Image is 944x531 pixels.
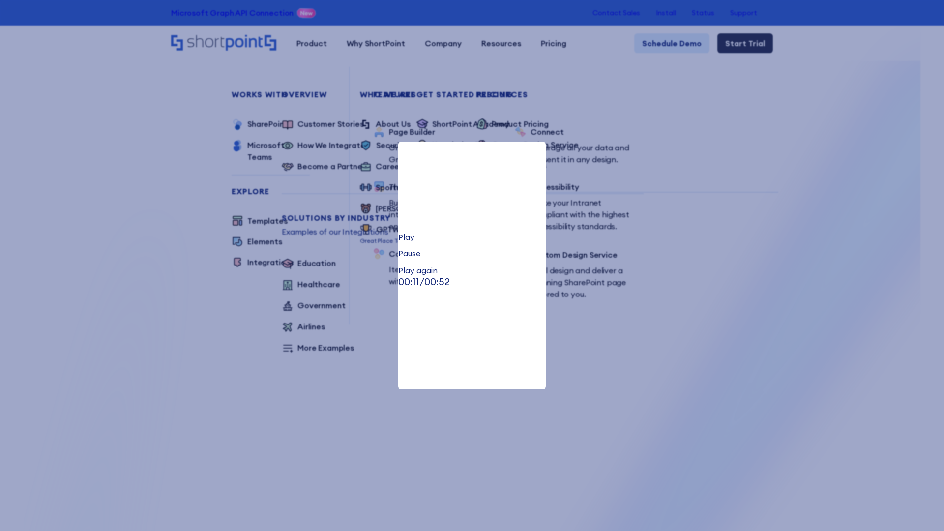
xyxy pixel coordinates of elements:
[398,142,546,215] video: Your browser does not support the video tag.
[424,275,450,288] span: 00:52
[398,274,546,289] p: /
[398,249,546,257] div: Pause
[398,266,546,274] div: Play again
[398,275,419,288] span: 00:11
[398,233,546,241] div: Play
